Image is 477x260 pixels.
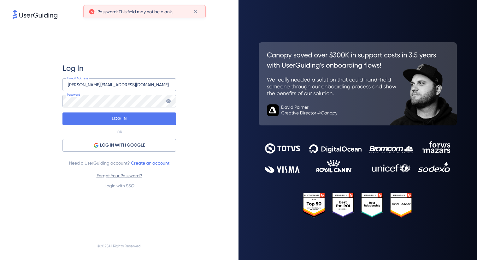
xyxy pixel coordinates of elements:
span: Password: This field may not be blank. [97,8,173,15]
img: 9302ce2ac39453076f5bc0f2f2ca889b.svg [265,141,451,173]
span: © 2025 All Rights Reserved. [97,242,142,250]
span: Need a UserGuiding account? [69,159,169,167]
p: OR [117,130,122,135]
a: Forgot Your Password? [97,173,142,178]
a: Login with SSO [104,183,134,188]
img: 26c0aa7c25a843aed4baddd2b5e0fa68.svg [259,42,457,125]
span: LOG IN WITH GOOGLE [100,142,145,149]
p: LOG IN [112,114,127,124]
a: Create an account [131,160,169,166]
span: Log In [62,63,84,73]
input: example@company.com [62,78,176,91]
img: 8faab4ba6bc7696a72372aa768b0286c.svg [13,10,57,19]
img: 25303e33045975176eb484905ab012ff.svg [303,193,412,218]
